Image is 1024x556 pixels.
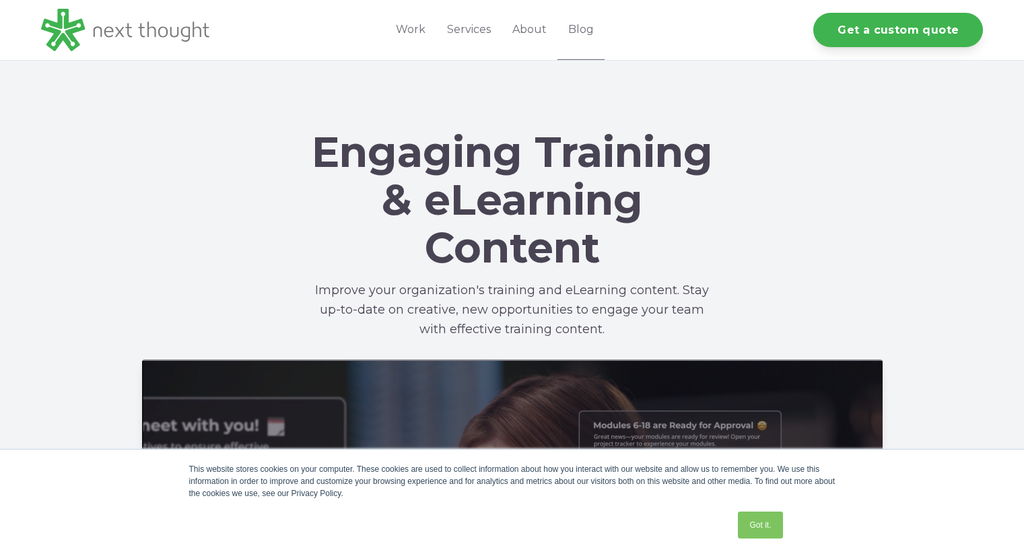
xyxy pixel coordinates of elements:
[310,129,714,273] h1: Engaging Training & eLearning Content
[41,9,209,51] img: LG - NextThought Logo
[189,463,835,499] div: This website stores cookies on your computer. These cookies are used to collect information about...
[310,281,714,340] p: Improve your organization's training and eLearning content. Stay up-to-date on creative, new oppo...
[738,512,782,538] a: Got it.
[813,13,983,47] a: Get a custom quote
